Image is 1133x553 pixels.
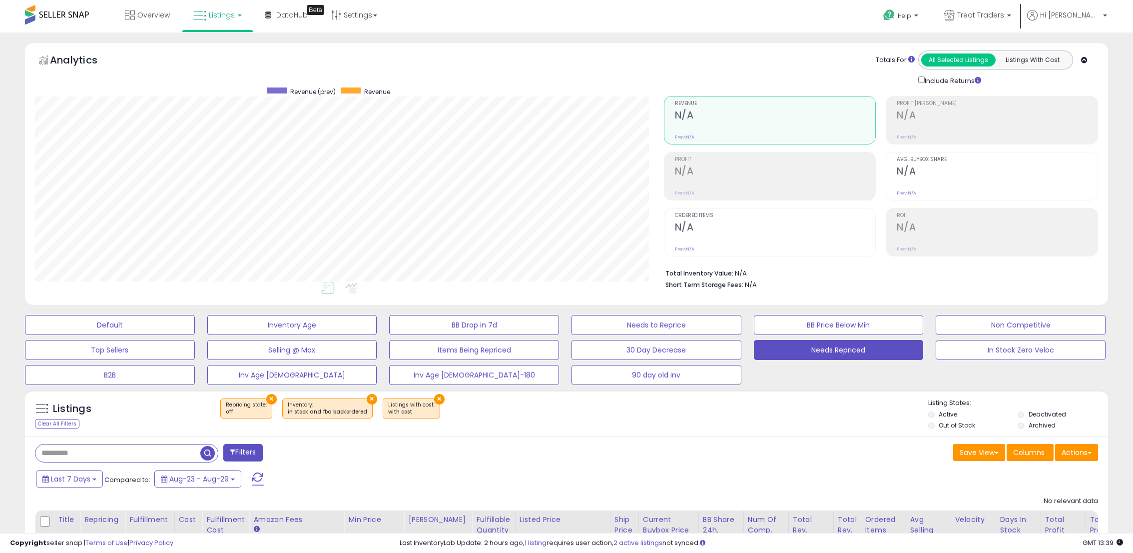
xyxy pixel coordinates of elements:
[226,401,267,416] span: Repricing state :
[897,190,916,196] small: Prev: N/A
[10,538,46,547] strong: Copyright
[307,5,324,15] div: Tooltip anchor
[865,514,902,535] div: Ordered Items
[876,55,915,65] div: Totals For
[276,10,308,20] span: DataHub
[675,109,876,123] h2: N/A
[703,514,739,535] div: BB Share 24h.
[104,475,150,484] span: Compared to:
[897,134,916,140] small: Prev: N/A
[169,474,229,484] span: Aug-23 - Aug-29
[897,157,1098,162] span: Avg. Buybox Share
[665,269,733,277] b: Total Inventory Value:
[1045,514,1082,535] div: Total Profit
[928,398,1109,408] p: Listing States:
[207,365,377,385] button: Inv Age [DEMOGRAPHIC_DATA]
[525,538,547,547] a: 1 listing
[389,365,559,385] button: Inv Age [DEMOGRAPHIC_DATA]-180
[675,221,876,235] h2: N/A
[364,87,390,96] span: Revenue
[675,165,876,179] h2: N/A
[754,315,924,335] button: BB Price Below Min
[1027,10,1107,32] a: Hi [PERSON_NAME]
[953,444,1005,461] button: Save View
[129,538,173,547] a: Privacy Policy
[348,514,400,525] div: Min Price
[207,340,377,360] button: Selling @ Max
[675,190,694,196] small: Prev: N/A
[50,53,117,69] h5: Analytics
[665,266,1091,278] li: N/A
[571,340,741,360] button: 30 Day Decrease
[389,340,559,360] button: Items Being Repriced
[675,134,694,140] small: Prev: N/A
[209,10,235,20] span: Listings
[1040,10,1100,20] span: Hi [PERSON_NAME]
[921,53,996,66] button: All Selected Listings
[520,514,606,525] div: Listed Price
[25,365,195,385] button: B2B
[897,246,916,252] small: Prev: N/A
[36,470,103,487] button: Last 7 Days
[1007,444,1054,461] button: Columns
[58,514,76,525] div: Title
[206,514,245,535] div: Fulfillment Cost
[137,10,170,20] span: Overview
[288,401,367,416] span: Inventory :
[897,109,1098,123] h2: N/A
[266,394,277,404] button: ×
[936,340,1106,360] button: In Stock Zero Veloc
[1013,447,1045,457] span: Columns
[571,315,741,335] button: Needs to Reprice
[675,157,876,162] span: Profit
[1029,410,1066,418] label: Deactivated
[85,538,128,547] a: Terms of Use
[53,402,91,416] h5: Listings
[665,280,743,289] b: Short Term Storage Fees:
[748,514,784,535] div: Num of Comp.
[389,315,559,335] button: BB Drop in 7d
[838,514,857,546] div: Total Rev. Diff.
[675,246,694,252] small: Prev: N/A
[1000,514,1037,535] div: Days In Stock
[476,514,511,535] div: Fulfillable Quantity
[207,315,377,335] button: Inventory Age
[1090,514,1110,546] div: Total Profit Diff.
[957,10,1004,20] span: Treat Traders
[897,221,1098,235] h2: N/A
[25,315,195,335] button: Default
[643,514,694,535] div: Current Buybox Price
[936,315,1106,335] button: Non Competitive
[995,53,1070,66] button: Listings With Cost
[898,11,911,20] span: Help
[613,538,662,547] a: 2 active listings
[154,470,241,487] button: Aug-23 - Aug-29
[400,538,1123,548] div: Last InventoryLab Update: 2 hours ago, requires user action, not synced.
[223,444,262,461] button: Filters
[388,408,435,415] div: with cost
[288,408,367,415] div: in stock and fba backordered
[1083,538,1123,547] span: 2025-09-6 13:39 GMT
[408,514,468,525] div: [PERSON_NAME]
[1055,444,1098,461] button: Actions
[25,340,195,360] button: Top Sellers
[1044,496,1098,506] div: No relevant data
[939,421,975,429] label: Out of Stock
[253,525,259,534] small: Amazon Fees.
[51,474,90,484] span: Last 7 Days
[388,401,435,416] span: Listings with cost :
[571,365,741,385] button: 90 day old inv
[939,410,957,418] label: Active
[1029,421,1056,429] label: Archived
[897,165,1098,179] h2: N/A
[84,514,121,525] div: Repricing
[253,514,340,525] div: Amazon Fees
[955,514,992,525] div: Velocity
[614,514,634,535] div: Ship Price
[290,87,336,96] span: Revenue (prev)
[129,514,170,525] div: Fulfillment
[754,340,924,360] button: Needs Repriced
[10,538,173,548] div: seller snap | |
[897,213,1098,218] span: ROI
[179,514,198,525] div: Cost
